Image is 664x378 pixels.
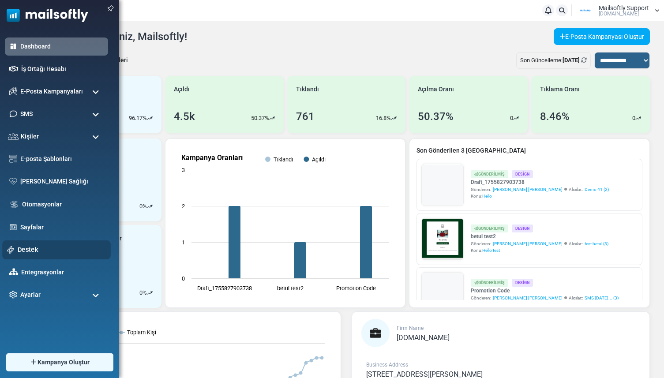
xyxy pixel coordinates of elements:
[512,279,533,286] div: Design
[574,4,596,17] img: User Logo
[540,85,580,94] span: Tıklama Oranı
[18,245,106,254] a: Destek
[277,285,304,292] text: betul test2
[129,114,147,123] p: 96.17%
[182,275,185,282] text: 0
[20,223,104,232] a: Sayfalar
[9,291,17,299] img: settings-icon.svg
[471,240,608,247] div: Gönderen: Alıcılar::
[251,114,269,123] p: 50.37%
[173,146,398,300] svg: Kampanya Oranları
[397,333,450,342] span: [DOMAIN_NAME]
[296,85,319,94] span: Tıklandı
[107,175,198,191] a: Shop Now and Save Big!
[182,203,185,210] text: 2
[397,334,450,341] a: [DOMAIN_NAME]
[135,209,169,216] strong: Follow Us
[182,167,185,173] text: 3
[127,329,156,336] text: Toplam Kişi
[174,85,190,94] span: Açıldı
[585,240,608,247] a: test betul (3)
[493,186,563,193] span: [PERSON_NAME] [PERSON_NAME]
[585,186,609,193] a: Demo 41 (2)
[599,5,649,11] span: Mailsoftly Support
[9,223,17,231] img: landing_pages.svg
[116,180,189,187] strong: Shop Now and Save Big!
[20,109,33,119] span: SMS
[418,109,454,124] div: 50.37%
[581,57,587,64] a: Refresh Stats
[471,232,608,240] a: betul test2
[471,295,619,301] div: Gönderen: Alıcılar::
[38,358,90,367] span: Kampanya Oluştur
[632,114,635,123] p: 0
[182,239,185,246] text: 1
[20,154,104,164] a: E-posta Şablonları
[9,199,19,210] img: workflow.svg
[20,42,104,51] a: Dashboard
[471,170,508,178] div: Gönderilmiş
[540,109,570,124] div: 8.46%
[336,285,376,292] text: Promotion Code
[139,288,143,297] p: 0
[7,246,15,254] img: support-icon.svg
[471,193,609,199] div: Konu:
[8,133,19,139] img: contacts-icon.svg
[563,57,580,64] b: [DATE]
[512,170,533,178] div: Design
[274,156,293,163] text: Tıklandı
[471,186,609,193] div: Gönderen: Alıcılar::
[482,248,500,253] span: Hello test
[20,87,83,96] span: E-Posta Kampanyaları
[20,177,104,186] a: [PERSON_NAME] Sağlığı
[20,290,41,299] span: Ayarlar
[21,268,104,277] a: Entegrasyonlar
[585,295,619,301] a: SMS [DATE]... (3)
[416,146,642,155] a: Son Gönderilen 3 [GEOGRAPHIC_DATA]
[574,4,660,17] a: User Logo Mailsoftly Support [DOMAIN_NAME]
[181,153,243,162] text: Kampanya Oranları
[139,202,153,211] div: %
[139,202,143,211] p: 0
[376,114,391,123] p: 16.8%
[21,64,104,74] a: İş Ortağı Hesabı
[493,295,563,301] span: [PERSON_NAME] [PERSON_NAME]
[9,87,17,95] img: campaigns-icon.png
[296,109,315,124] div: 761
[22,200,104,209] a: Otomasyonlar
[418,85,454,94] span: Açılma Oranı
[174,109,195,124] div: 4.5k
[471,287,619,295] a: Promotion Code
[9,110,17,118] img: sms-icon.png
[312,156,326,163] text: Açıldı
[397,325,424,331] span: Firm Name
[9,42,17,50] img: dashboard-icon-active.svg
[9,155,17,163] img: email-templates-icon.svg
[512,225,533,232] div: Design
[471,247,608,254] div: Konu:
[40,153,265,167] h1: Test {(email)}
[21,132,39,141] span: Kişiler
[46,232,258,240] p: Lorem ipsum dolor sit amet, consectetur adipiscing elit, sed do eiusmod tempor incididunt
[516,52,591,69] div: Son Güncelleme:
[197,285,251,292] text: Draft_1755827903738
[139,288,153,297] div: %
[9,178,17,185] img: domain-health-icon.svg
[599,11,639,16] span: [DOMAIN_NAME]
[482,194,492,198] span: Hello
[510,114,513,123] p: 0
[366,362,408,368] span: Business Address
[471,279,508,286] div: Gönderilmiş
[471,225,508,232] div: Gönderilmiş
[471,178,609,186] a: Draft_1755827903738
[493,240,563,247] span: [PERSON_NAME] [PERSON_NAME]
[554,28,650,45] a: E-Posta Kampanyası Oluştur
